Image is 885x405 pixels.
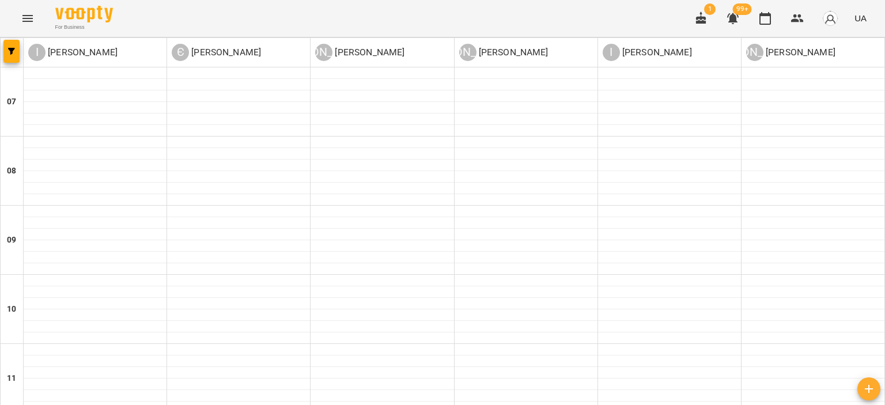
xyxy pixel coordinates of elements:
h6: 11 [7,372,16,385]
img: Voopty Logo [55,6,113,22]
h6: 10 [7,303,16,316]
p: [PERSON_NAME] [46,46,118,59]
button: UA [850,7,871,29]
div: Ірина Демидюк [603,44,692,61]
a: І [PERSON_NAME] [603,44,692,61]
button: Створити урок [857,377,880,400]
div: Єлизавета Красильникова [172,44,261,61]
h6: 07 [7,96,16,108]
a: [PERSON_NAME] [PERSON_NAME] [746,44,835,61]
div: І [603,44,620,61]
span: For Business [55,24,113,31]
span: 1 [704,3,716,15]
div: І [28,44,46,61]
p: [PERSON_NAME] [476,46,549,59]
h6: 09 [7,234,16,247]
p: [PERSON_NAME] [620,46,692,59]
a: І [PERSON_NAME] [28,44,118,61]
p: [PERSON_NAME] [763,46,835,59]
a: Є [PERSON_NAME] [172,44,261,61]
div: Людмила Брагун [746,44,835,61]
div: Є [172,44,189,61]
div: [PERSON_NAME] [315,44,332,61]
span: 99+ [733,3,752,15]
div: Анна Лозінська [315,44,404,61]
p: [PERSON_NAME] [189,46,261,59]
h6: 08 [7,165,16,177]
button: Menu [14,5,41,32]
div: [PERSON_NAME] [459,44,476,61]
img: avatar_s.png [822,10,838,27]
span: UA [854,12,867,24]
a: [PERSON_NAME] [PERSON_NAME] [315,44,404,61]
div: Інна Фортунатова [28,44,118,61]
p: [PERSON_NAME] [332,46,404,59]
a: [PERSON_NAME] [PERSON_NAME] [459,44,549,61]
div: [PERSON_NAME] [746,44,763,61]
